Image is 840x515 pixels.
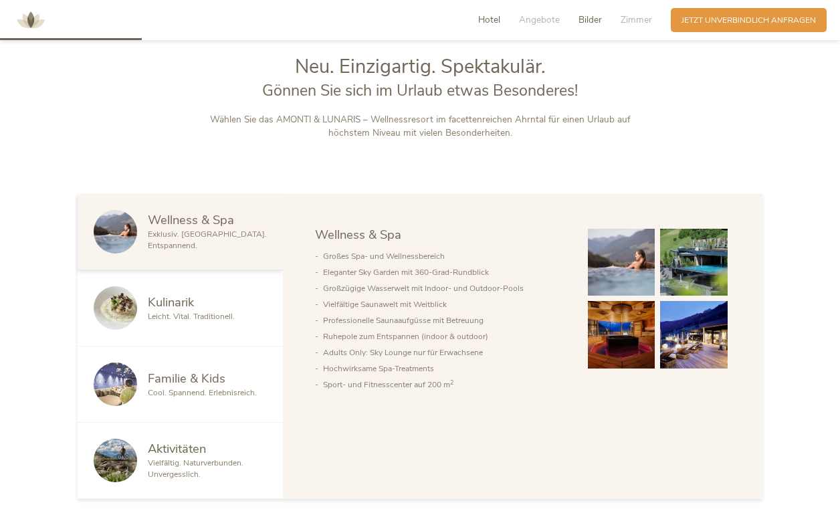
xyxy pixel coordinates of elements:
span: Kulinarik [148,294,194,310]
span: Aktivitäten [148,440,206,457]
li: Vielfältige Saunawelt mit Weitblick [323,296,566,312]
li: Adults Only: Sky Lounge nur für Erwachsene [323,344,566,360]
li: Großes Spa- und Wellnessbereich [323,248,566,264]
li: Eleganter Sky Garden mit 360-Grad-Rundblick [323,264,566,280]
li: Hochwirksame Spa-Treatments [323,360,566,377]
span: Cool. Spannend. Erlebnisreich. [148,387,257,398]
span: Wellness & Spa [148,211,234,228]
span: Neu. Einzigartig. Spektakulär. [295,54,546,80]
li: Ruhepole zum Entspannen (indoor & outdoor) [323,328,566,344]
li: Professionelle Saunaaufgüsse mit Betreuung [323,312,566,328]
li: Großzügige Wasserwelt mit Indoor- und Outdoor-Pools [323,280,566,296]
span: Hotel [478,13,500,26]
li: Sport- und Fitnesscenter auf 200 m [323,377,566,393]
span: Angebote [519,13,560,26]
span: Leicht. Vital. Traditionell. [148,311,235,322]
span: Jetzt unverbindlich anfragen [681,15,816,26]
a: AMONTI & LUNARIS Wellnessresort [11,16,51,23]
span: Gönnen Sie sich im Urlaub etwas Besonderes! [262,80,578,101]
sup: 2 [450,379,453,387]
span: Familie & Kids [148,370,225,387]
p: Wählen Sie das AMONTI & LUNARIS – Wellnessresort im facettenreichen Ahrntal für einen Urlaub auf ... [197,113,643,140]
span: Bilder [579,13,602,26]
span: Zimmer [621,13,652,26]
span: Wellness & Spa [315,226,401,243]
span: Exklusiv. [GEOGRAPHIC_DATA]. Entspannend. [148,229,267,251]
span: Vielfältig. Naturverbunden. Unvergesslich. [148,457,243,480]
